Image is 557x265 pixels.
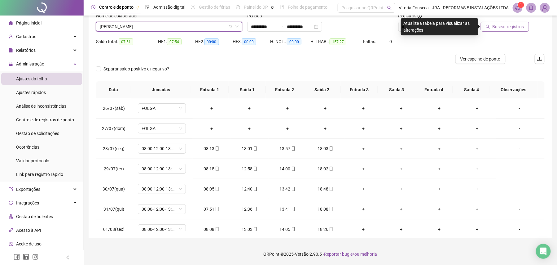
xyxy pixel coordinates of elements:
span: Folha de pagamento [288,5,327,10]
div: 13:57 [274,145,302,152]
div: + [387,226,415,233]
span: left [66,255,70,260]
div: 12:40 [235,186,264,192]
span: 0 [389,39,392,44]
div: + [198,125,226,132]
div: 18:03 [311,145,340,152]
div: + [387,125,415,132]
div: 18:02 [311,165,340,172]
span: Gestão de holerites [16,214,53,219]
div: + [311,125,340,132]
div: Atualize a tabela para visualizar as alterações [401,18,478,35]
span: mobile [252,167,257,171]
th: Entrada 1 [191,81,229,98]
div: 14:00 [274,165,302,172]
div: + [349,226,378,233]
div: Saldo total: [96,38,158,45]
span: Observações [495,86,533,93]
span: 30/07(qua) [103,186,125,191]
span: info-circle [418,14,422,18]
span: 07:51 [119,38,133,45]
span: mobile [214,146,219,151]
span: mobile [252,146,257,151]
span: Link para registro rápido [16,172,63,177]
span: notification [515,5,520,11]
span: 08:00-12:00-13:12-18:00 [142,204,182,214]
span: mobile [328,187,333,191]
span: Ocorrências [16,145,39,150]
div: + [387,186,415,192]
div: 18:08 [311,206,340,213]
span: 29/07(ter) [104,166,124,171]
span: Ajustes da folha [16,76,47,81]
label: Nome do colaborador [96,12,142,19]
div: H. NOT.: [270,38,310,45]
div: - [501,125,538,132]
div: + [463,105,492,112]
div: 14:05 [274,226,302,233]
span: user-add [9,34,13,39]
span: mobile [214,167,219,171]
span: mobile [291,207,296,211]
div: HE 2: [195,38,233,45]
th: Observações [490,81,537,98]
span: 1 [520,3,522,7]
div: + [425,226,454,233]
span: mobile [328,167,333,171]
span: mobile [291,227,296,231]
span: instagram [32,254,38,260]
div: + [349,206,378,213]
div: + [349,186,378,192]
th: Entrada 4 [415,81,453,98]
span: Administração [16,61,44,66]
span: Gestão de solicitações [16,131,59,136]
div: + [463,165,492,172]
span: search [387,6,392,10]
span: audit [9,242,13,246]
th: Entrada 2 [266,81,303,98]
span: to [279,24,284,29]
div: + [349,105,378,112]
img: 71937 [540,3,550,12]
div: HE 3: [233,38,270,45]
div: Open Intercom Messenger [536,244,551,259]
span: Faltas: [363,39,377,44]
span: mobile [252,207,257,211]
span: 00:00 [204,38,219,45]
span: pushpin [270,6,274,9]
div: 13:03 [235,226,264,233]
div: + [274,105,302,112]
span: export [9,187,13,191]
div: + [387,105,415,112]
div: + [387,145,415,152]
div: + [235,105,264,112]
div: 08:08 [198,226,226,233]
span: Reportar bug e/ou melhoria [324,252,377,257]
div: 08:15 [198,165,226,172]
footer: QRPoint © 2025 - 2.90.5 - [84,243,557,265]
button: Buscar registros [481,22,529,32]
div: + [425,145,454,152]
span: 08:00-12:00-13:12-18:00 [142,225,182,234]
span: FOLGA [142,104,182,113]
div: - [501,105,538,112]
div: - [501,186,538,192]
div: + [349,165,378,172]
span: Ajustes rápidos [16,90,46,95]
span: sync [9,201,13,205]
th: Saída 3 [378,81,415,98]
div: + [349,125,378,132]
span: search [486,25,490,29]
span: mobile [291,187,296,191]
span: 26/07(sáb) [103,106,125,111]
span: Vitória Silva Fonseca [100,22,239,31]
span: Aceite de uso [16,241,42,246]
span: mobile [252,187,257,191]
button: Ver espelho de ponto [455,54,506,64]
div: + [274,125,302,132]
span: book [280,5,284,9]
div: + [349,145,378,152]
div: + [463,226,492,233]
div: 13:42 [274,186,302,192]
div: 08:05 [198,186,226,192]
